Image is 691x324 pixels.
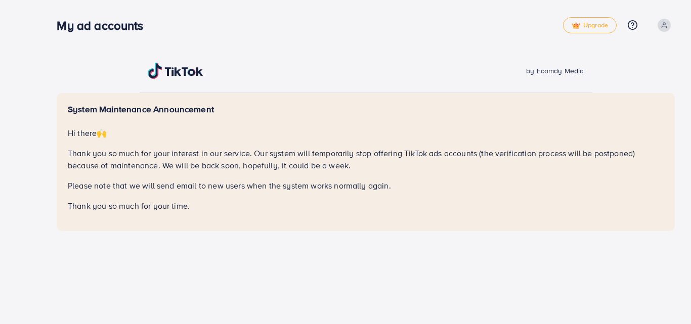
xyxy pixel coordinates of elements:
[148,63,203,79] img: TikTok
[68,127,664,139] p: Hi there
[563,17,617,33] a: tickUpgrade
[68,104,664,115] h5: System Maintenance Announcement
[68,179,664,192] p: Please note that we will send email to new users when the system works normally again.
[526,66,584,76] span: by Ecomdy Media
[57,18,151,33] h3: My ad accounts
[572,22,580,29] img: tick
[572,22,608,29] span: Upgrade
[68,200,664,212] p: Thank you so much for your time.
[97,127,107,138] span: 🙌
[68,147,664,171] p: Thank you so much for your interest in our service. Our system will temporarily stop offering Tik...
